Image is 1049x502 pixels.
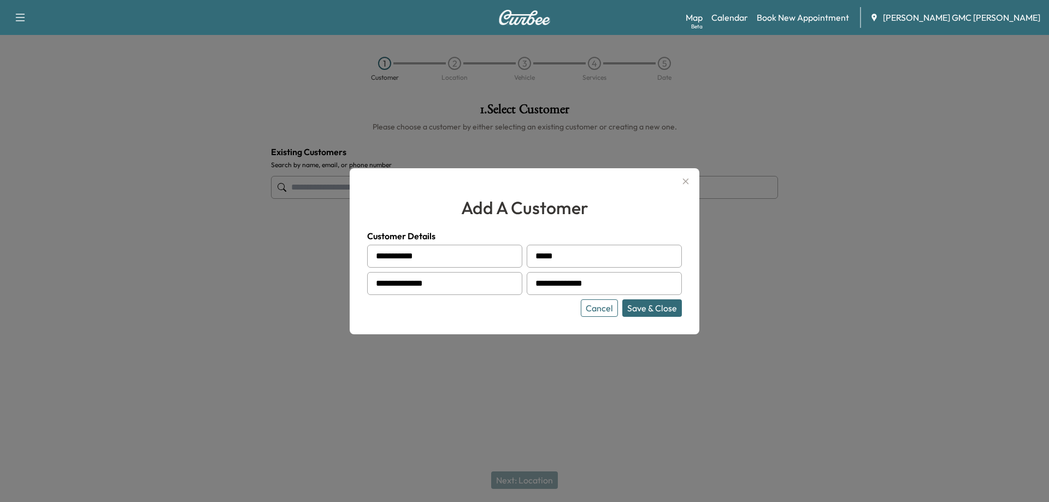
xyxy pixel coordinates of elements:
button: Cancel [581,299,618,317]
button: Save & Close [622,299,682,317]
h4: Customer Details [367,229,682,243]
span: [PERSON_NAME] GMC [PERSON_NAME] [883,11,1040,24]
a: Calendar [711,11,748,24]
div: Beta [691,22,703,31]
img: Curbee Logo [498,10,551,25]
a: MapBeta [686,11,703,24]
h2: add a customer [367,194,682,221]
a: Book New Appointment [757,11,849,24]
